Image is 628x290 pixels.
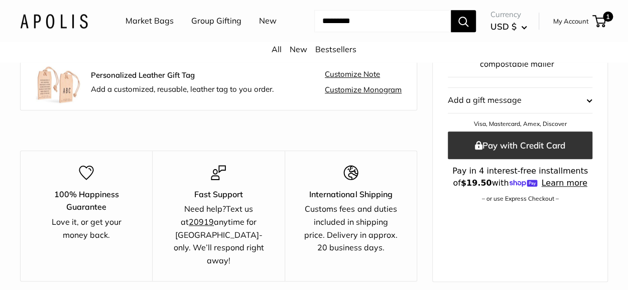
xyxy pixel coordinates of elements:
span: Add a customized, reusable, leather tag to you order. [91,84,274,94]
p: 100% Happiness Guarantee [38,188,135,214]
iframe: PayPal-paypal [448,219,592,246]
a: New [290,44,307,54]
span: Currency [490,8,527,22]
button: Pay with Credit Card [448,131,592,159]
a: Visa, Mastercard, Amex, Discover [474,120,567,127]
p: International Shipping [303,188,399,201]
p: Fast Support [170,188,267,201]
a: New [259,14,277,29]
a: All [272,44,282,54]
span: 1 [603,12,613,22]
a: Text us at20919 [181,204,253,227]
img: Apolis [20,14,88,28]
span: USD $ [490,21,517,32]
a: My Account [553,15,589,27]
a: Market Bags [125,14,174,29]
div: Love it, or get your money back. [38,216,135,241]
a: Group Gifting [191,14,241,29]
a: – or use Express Checkout – [482,194,559,202]
button: Search [451,10,476,32]
a: Bestsellers [315,44,356,54]
a: Customize Note [325,70,380,79]
button: Add a gift message [448,88,592,113]
input: Search... [314,10,451,32]
a: Customize Monogram [325,85,402,94]
div: Need help? anytime for [GEOGRAPHIC_DATA]-only. We’ll respond right away! [170,203,267,267]
button: USD $ [490,19,527,35]
strong: Personalized Leather Gift Tag [91,70,195,80]
img: Apolis_Leather-Gift-Tag_Group_180x.jpg [36,60,81,105]
a: 1 [593,15,606,27]
u: 20919 [189,217,214,227]
div: Customs fees and duties included in shipping price. Delivery in approx. 20 business days. [303,203,399,254]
